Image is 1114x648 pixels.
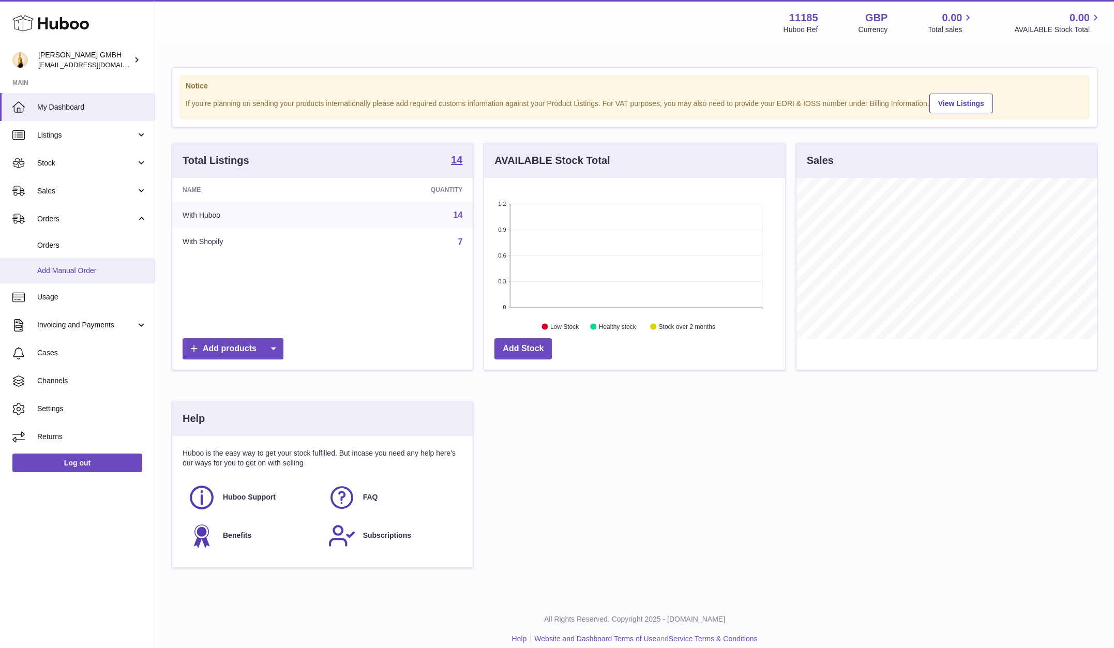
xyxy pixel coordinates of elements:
[38,50,131,70] div: [PERSON_NAME] GMBH
[494,338,552,359] a: Add Stock
[37,186,136,196] span: Sales
[37,240,147,250] span: Orders
[37,432,147,442] span: Returns
[363,531,411,540] span: Subscriptions
[188,522,318,550] a: Benefits
[37,292,147,302] span: Usage
[942,11,962,25] span: 0.00
[188,484,318,511] a: Huboo Support
[499,278,506,284] text: 0.3
[37,348,147,358] span: Cases
[499,252,506,259] text: 0.6
[334,178,473,202] th: Quantity
[37,158,136,168] span: Stock
[499,227,506,233] text: 0.9
[458,237,462,246] a: 7
[534,635,656,643] a: Website and Dashboard Terms of Use
[328,484,458,511] a: FAQ
[454,210,463,219] a: 14
[223,492,276,502] span: Huboo Support
[186,81,1083,91] strong: Notice
[784,25,818,35] div: Huboo Ref
[363,492,378,502] span: FAQ
[659,323,715,330] text: Stock over 2 months
[37,214,136,224] span: Orders
[789,11,818,25] strong: 11185
[37,404,147,414] span: Settings
[172,229,334,255] td: With Shopify
[172,202,334,229] td: With Huboo
[1014,11,1102,35] a: 0.00 AVAILABLE Stock Total
[512,635,527,643] a: Help
[807,154,834,168] h3: Sales
[1070,11,1090,25] span: 0.00
[186,92,1083,113] div: If you're planning on sending your products internationally please add required customs informati...
[494,154,610,168] h3: AVAILABLE Stock Total
[12,52,28,68] img: internalAdmin-11185@internal.huboo.com
[12,454,142,472] a: Log out
[859,25,888,35] div: Currency
[599,323,637,330] text: Healthy stock
[37,130,136,140] span: Listings
[183,448,462,468] p: Huboo is the easy way to get your stock fulfilled. But incase you need any help here's our ways f...
[451,155,462,165] strong: 14
[865,11,887,25] strong: GBP
[503,304,506,310] text: 0
[499,201,506,207] text: 1.2
[37,376,147,386] span: Channels
[183,412,205,426] h3: Help
[37,102,147,112] span: My Dashboard
[172,178,334,202] th: Name
[929,94,993,113] a: View Listings
[451,155,462,167] a: 14
[38,61,152,69] span: [EMAIL_ADDRESS][DOMAIN_NAME]
[328,522,458,550] a: Subscriptions
[163,614,1106,624] p: All Rights Reserved. Copyright 2025 - [DOMAIN_NAME]
[550,323,579,330] text: Low Stock
[928,11,974,35] a: 0.00 Total sales
[37,320,136,330] span: Invoicing and Payments
[223,531,251,540] span: Benefits
[1014,25,1102,35] span: AVAILABLE Stock Total
[928,25,974,35] span: Total sales
[37,266,147,276] span: Add Manual Order
[183,338,283,359] a: Add products
[183,154,249,168] h3: Total Listings
[669,635,758,643] a: Service Terms & Conditions
[531,634,757,644] li: and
